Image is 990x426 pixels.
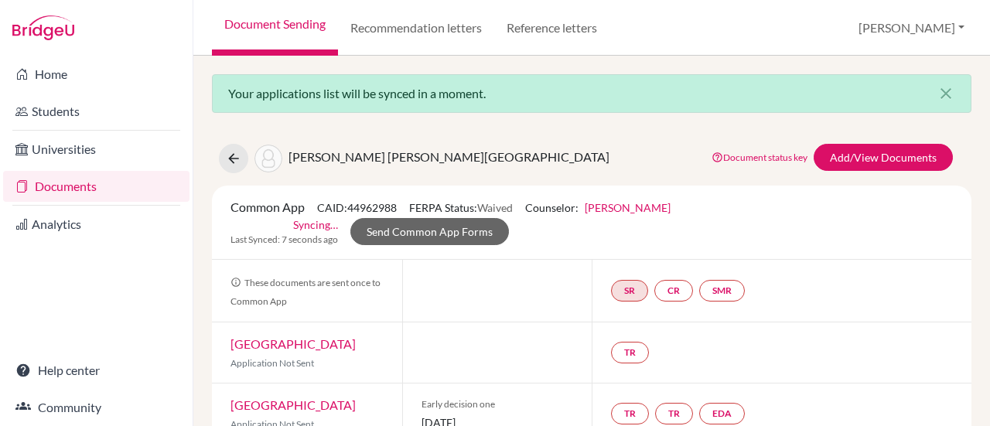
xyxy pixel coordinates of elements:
a: Syncing… [293,216,338,233]
a: CR [654,280,693,302]
span: Counselor: [525,201,671,214]
span: Last Synced: 7 seconds ago [230,233,338,247]
a: Help center [3,355,189,386]
a: Add/View Documents [814,144,953,171]
span: Waived [477,201,513,214]
a: [GEOGRAPHIC_DATA] [230,397,356,412]
span: CAID: 44962988 [317,201,397,214]
a: TR [655,403,693,424]
span: [PERSON_NAME] [PERSON_NAME][GEOGRAPHIC_DATA] [288,149,609,164]
span: Application Not Sent [230,357,314,369]
a: TR [611,403,649,424]
a: Students [3,96,189,127]
a: SMR [699,280,745,302]
a: EDA [699,403,745,424]
i: close [937,84,955,103]
a: [PERSON_NAME] [585,201,671,214]
a: Community [3,392,189,423]
a: Home [3,59,189,90]
a: Send Common App Forms [350,218,509,245]
a: TR [611,342,649,363]
span: These documents are sent once to Common App [230,277,381,307]
span: Early decision one [422,397,574,411]
span: FERPA Status: [409,201,513,214]
img: Bridge-U [12,15,74,40]
div: Your applications list will be synced in a moment. [212,74,971,113]
a: Documents [3,171,189,202]
span: Common App [230,199,305,214]
a: SR [611,280,648,302]
button: [PERSON_NAME] [852,13,971,43]
button: Close [921,75,971,112]
a: Analytics [3,209,189,240]
a: [GEOGRAPHIC_DATA] [230,336,356,351]
a: Document status key [712,152,807,163]
a: Universities [3,134,189,165]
